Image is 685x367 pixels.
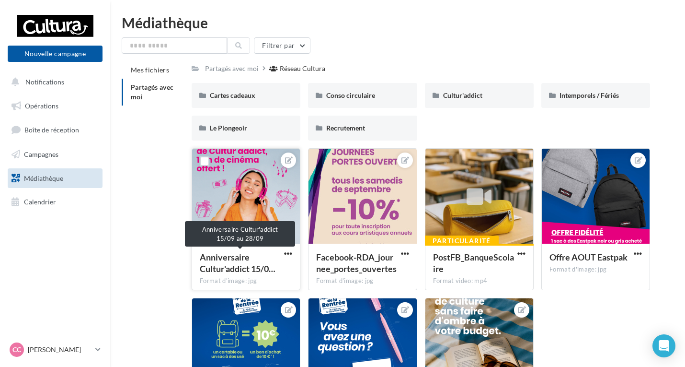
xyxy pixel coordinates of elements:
span: Notifications [25,78,64,86]
span: Facebook-RDA_journee_portes_ouvertes [316,252,397,274]
span: Le Plongeoir [210,124,247,132]
a: Opérations [6,96,104,116]
span: Cultur'addict [443,91,482,99]
span: Intemporels / Fériés [559,91,619,99]
div: Format d'image: jpg [316,277,409,285]
a: Médiathèque [6,168,104,189]
div: Anniversaire Cultur'addict 15/09 au 28/09 [185,221,295,247]
span: Mes fichiers [131,66,169,74]
a: Campagnes [6,144,104,165]
div: Open Intercom Messenger [652,334,675,357]
div: Partagés avec moi [205,64,259,73]
span: Calendrier [24,198,56,206]
div: Médiathèque [122,15,674,30]
span: CC [12,345,21,355]
a: Boîte de réception [6,119,104,140]
span: Opérations [25,102,58,110]
button: Notifications [6,72,101,92]
div: Format video: mp4 [433,277,525,285]
a: CC [PERSON_NAME] [8,341,103,359]
button: Nouvelle campagne [8,46,103,62]
div: Particularité [425,236,499,246]
button: Filtrer par [254,37,310,54]
span: Campagnes [24,150,58,158]
span: Cartes cadeaux [210,91,255,99]
span: Recrutement [326,124,365,132]
div: Format d'image: jpg [549,265,642,274]
span: Partagés avec moi [131,83,174,101]
div: Réseau Cultura [280,64,325,73]
p: [PERSON_NAME] [28,345,91,355]
span: Médiathèque [24,174,63,182]
div: Format d'image: jpg [200,277,292,285]
span: Offre AOUT Eastpak [549,252,628,262]
span: Anniversaire Cultur'addict 15/09 au 28/09 [200,252,275,274]
span: Boîte de réception [24,126,79,134]
span: PostFB_BanqueScolaire [433,252,514,274]
span: Conso circulaire [326,91,375,99]
a: Calendrier [6,192,104,212]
